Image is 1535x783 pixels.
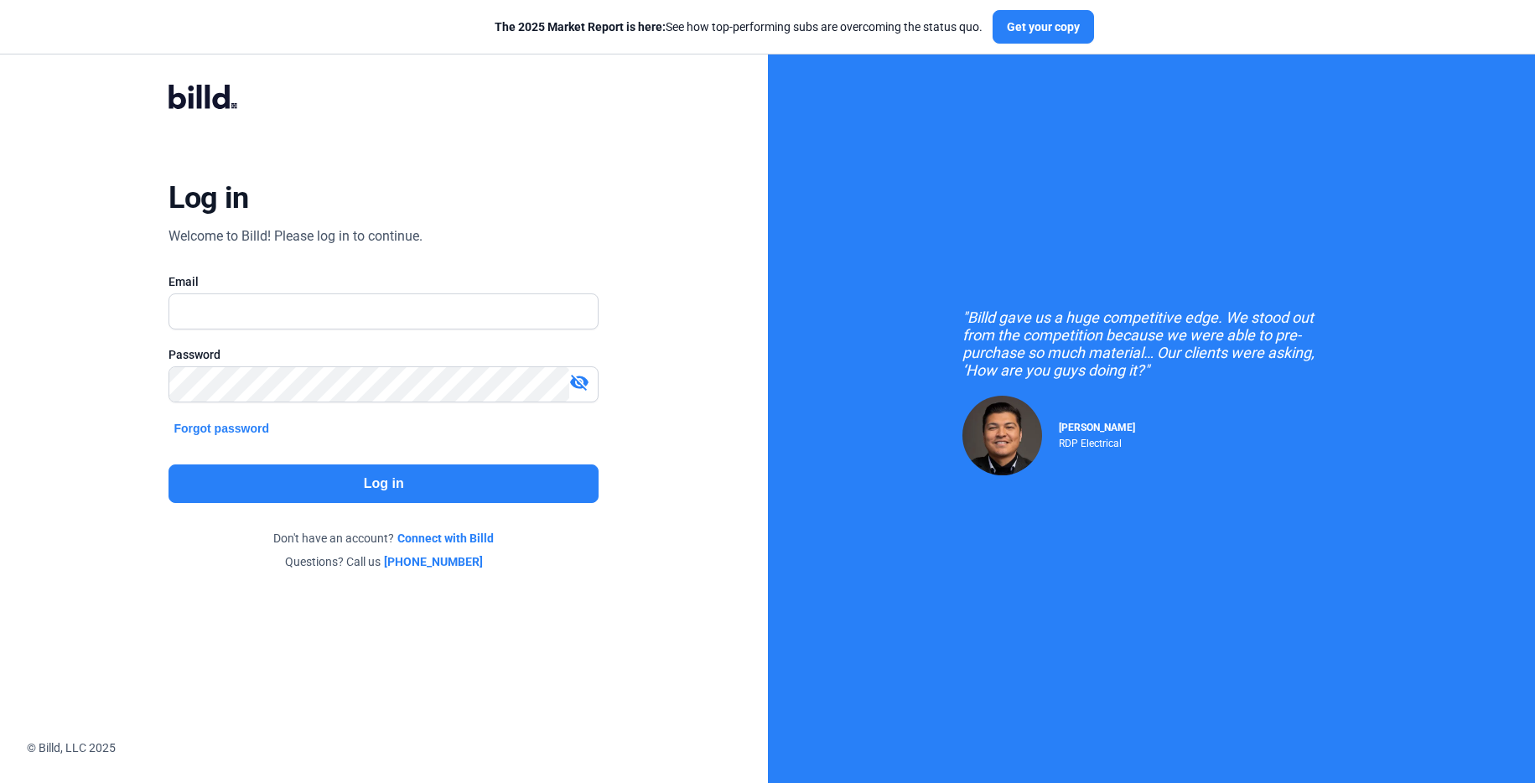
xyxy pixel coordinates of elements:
div: Welcome to Billd! Please log in to continue. [169,226,423,246]
span: [PERSON_NAME] [1059,422,1135,433]
span: The 2025 Market Report is here: [495,20,666,34]
a: [PHONE_NUMBER] [384,553,483,570]
mat-icon: visibility_off [569,372,589,392]
div: Questions? Call us [169,553,599,570]
div: See how top-performing subs are overcoming the status quo. [495,18,983,35]
div: Don't have an account? [169,530,599,547]
a: Connect with Billd [397,530,494,547]
button: Get your copy [993,10,1094,44]
button: Log in [169,464,599,503]
img: Raul Pacheco [962,396,1042,475]
div: Email [169,273,599,290]
div: "Billd gave us a huge competitive edge. We stood out from the competition because we were able to... [962,309,1340,379]
button: Forgot password [169,419,274,438]
div: Log in [169,179,248,216]
div: Password [169,346,599,363]
div: RDP Electrical [1059,433,1135,449]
